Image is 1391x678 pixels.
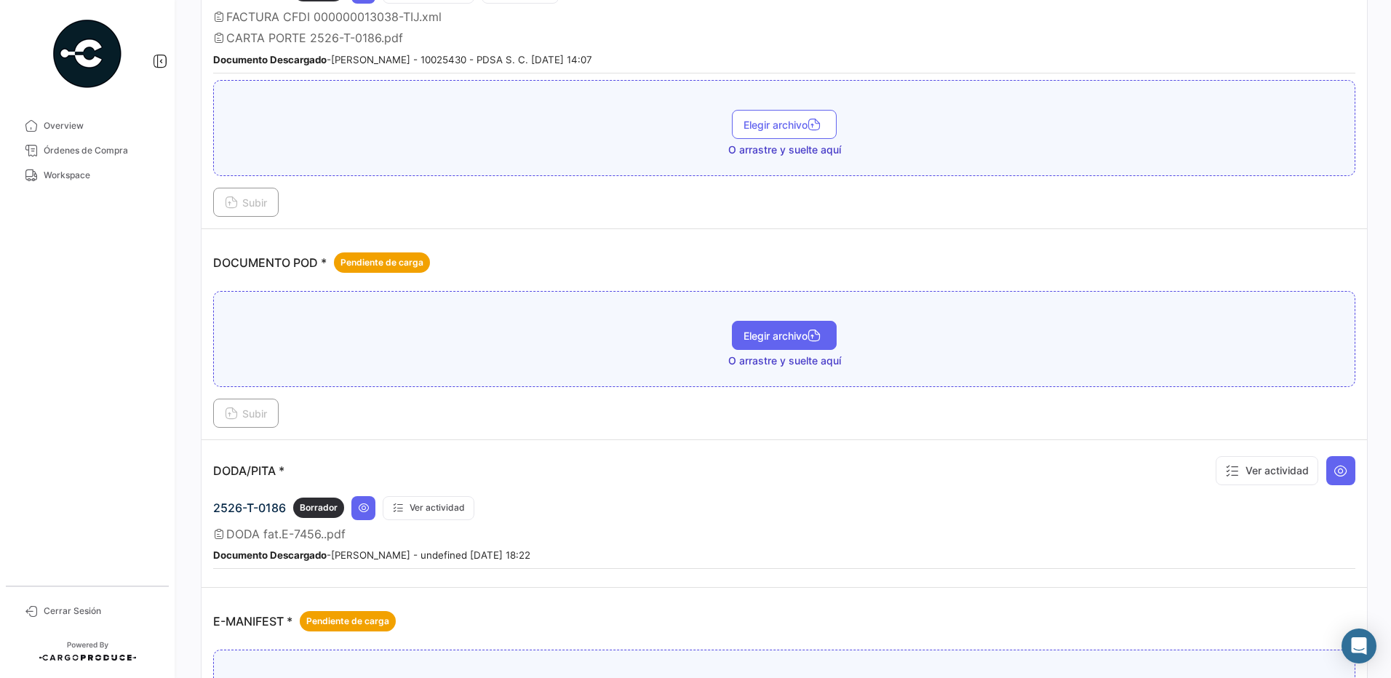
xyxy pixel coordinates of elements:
[213,252,430,273] p: DOCUMENTO POD *
[744,119,825,131] span: Elegir archivo
[306,615,389,628] span: Pendiente de carga
[1342,629,1376,663] div: Abrir Intercom Messenger
[383,496,474,520] button: Ver actividad
[213,463,284,478] p: DODA/PITA *
[213,54,592,65] small: - [PERSON_NAME] - 10025430 - PDSA S. C. [DATE] 14:07
[213,549,530,561] small: - [PERSON_NAME] - undefined [DATE] 18:22
[51,17,124,90] img: powered-by.png
[44,605,157,618] span: Cerrar Sesión
[213,549,327,561] b: Documento Descargado
[225,196,267,209] span: Subir
[213,500,286,515] span: 2526-T-0186
[12,163,163,188] a: Workspace
[226,527,346,541] span: DODA fat.E-7456..pdf
[728,143,841,157] span: O arrastre y suelte aquí
[213,399,279,428] button: Subir
[12,138,163,163] a: Órdenes de Compra
[226,31,403,45] span: CARTA PORTE 2526-T-0186.pdf
[1216,456,1318,485] button: Ver actividad
[226,9,442,24] span: FACTURA CFDI 000000013038-TIJ.xml
[44,169,157,182] span: Workspace
[213,611,396,631] p: E-MANIFEST *
[44,144,157,157] span: Órdenes de Compra
[12,113,163,138] a: Overview
[732,321,837,350] button: Elegir archivo
[340,256,423,269] span: Pendiente de carga
[213,54,327,65] b: Documento Descargado
[732,110,837,139] button: Elegir archivo
[300,501,338,514] span: Borrador
[744,330,825,342] span: Elegir archivo
[225,407,267,420] span: Subir
[213,188,279,217] button: Subir
[44,119,157,132] span: Overview
[728,354,841,368] span: O arrastre y suelte aquí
